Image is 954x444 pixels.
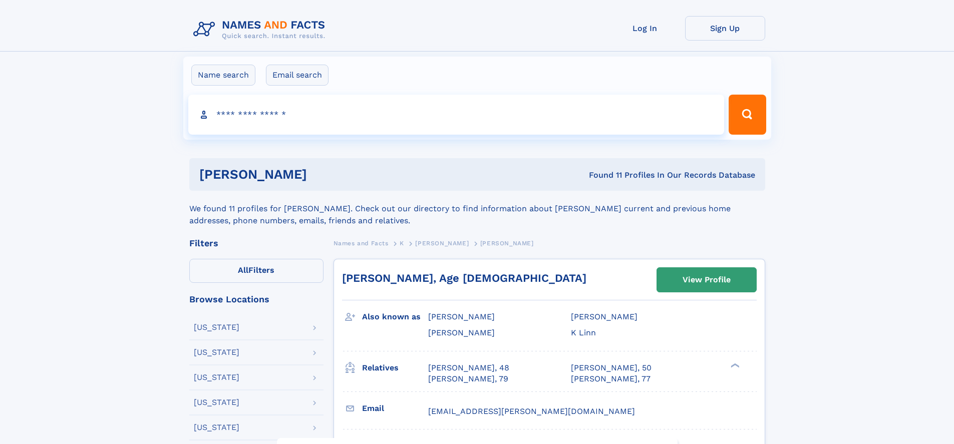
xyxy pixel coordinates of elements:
[605,16,685,41] a: Log In
[189,259,324,283] label: Filters
[362,400,428,417] h3: Email
[728,362,740,368] div: ❯
[189,295,324,304] div: Browse Locations
[685,16,765,41] a: Sign Up
[448,170,755,181] div: Found 11 Profiles In Our Records Database
[362,359,428,376] h3: Relatives
[571,362,652,373] a: [PERSON_NAME], 50
[657,268,756,292] a: View Profile
[189,239,324,248] div: Filters
[189,191,765,227] div: We found 11 profiles for [PERSON_NAME]. Check out our directory to find information about [PERSON...
[266,65,329,86] label: Email search
[400,240,404,247] span: K
[334,237,389,249] a: Names and Facts
[400,237,404,249] a: K
[362,308,428,325] h3: Also known as
[415,237,469,249] a: [PERSON_NAME]
[194,373,239,381] div: [US_STATE]
[194,423,239,431] div: [US_STATE]
[194,323,239,331] div: [US_STATE]
[238,265,248,275] span: All
[428,406,635,416] span: [EMAIL_ADDRESS][PERSON_NAME][DOMAIN_NAME]
[428,328,495,337] span: [PERSON_NAME]
[571,373,651,384] a: [PERSON_NAME], 77
[571,328,596,337] span: K Linn
[194,398,239,406] div: [US_STATE]
[415,240,469,247] span: [PERSON_NAME]
[189,16,334,43] img: Logo Names and Facts
[480,240,534,247] span: [PERSON_NAME]
[191,65,255,86] label: Name search
[428,362,509,373] a: [PERSON_NAME], 48
[342,272,586,284] a: [PERSON_NAME], Age [DEMOGRAPHIC_DATA]
[188,95,725,135] input: search input
[683,268,731,291] div: View Profile
[199,168,448,181] h1: [PERSON_NAME]
[729,95,766,135] button: Search Button
[194,348,239,356] div: [US_STATE]
[428,312,495,321] span: [PERSON_NAME]
[571,312,638,321] span: [PERSON_NAME]
[428,373,508,384] a: [PERSON_NAME], 79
